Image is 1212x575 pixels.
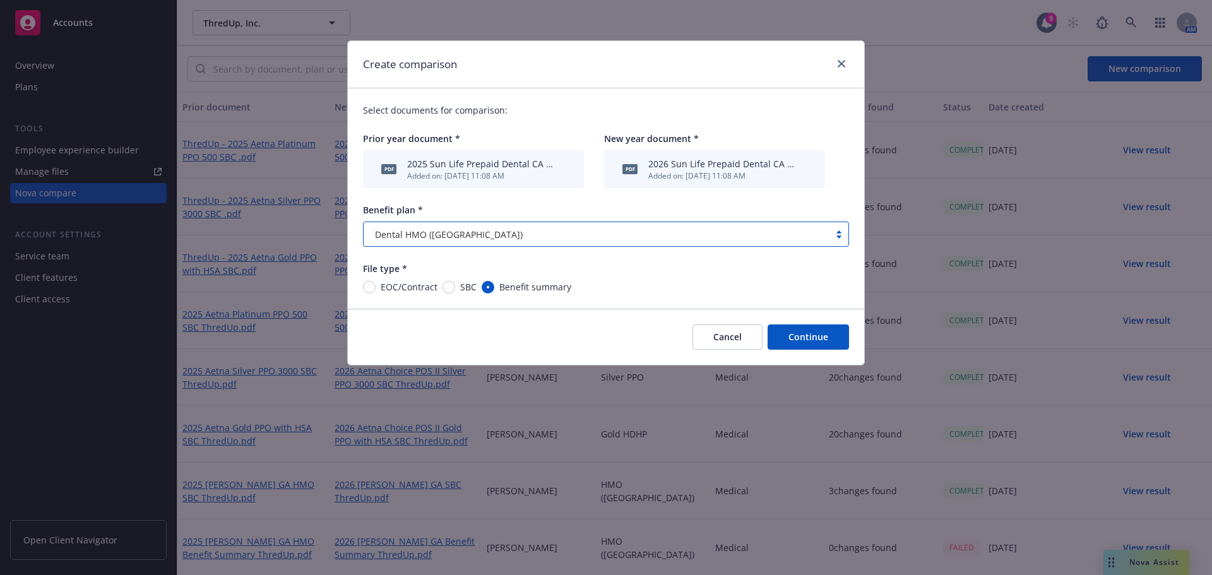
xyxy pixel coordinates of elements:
[375,228,523,241] span: Dental HMO ([GEOGRAPHIC_DATA])
[648,157,797,170] div: 2026 Sun Life Prepaid Dental CA ThredUp.pdf
[443,281,455,293] input: SBC
[692,324,763,350] button: Cancel
[834,56,849,71] a: close
[363,133,460,145] span: Prior year document *
[370,228,823,241] span: Dental HMO ([GEOGRAPHIC_DATA])
[768,324,849,350] button: Continue
[648,170,797,181] div: Added on: [DATE] 11:08 AM
[363,104,849,117] p: Select documents for comparison:
[622,164,638,174] span: pdf
[499,280,571,293] span: Benefit summary
[407,170,556,181] div: Added on: [DATE] 11:08 AM
[363,56,457,73] h1: Create comparison
[561,163,571,176] button: archive file
[460,280,477,293] span: SBC
[363,281,376,293] input: EOC/Contract
[363,204,423,216] span: Benefit plan *
[482,281,494,293] input: Benefit summary
[604,133,699,145] span: New year document *
[802,163,812,176] button: archive file
[407,157,556,170] div: 2025 Sun Life Prepaid Dental CA ThredUp.pdf
[381,164,396,174] span: pdf
[363,263,407,275] span: File type *
[381,280,437,293] span: EOC/Contract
